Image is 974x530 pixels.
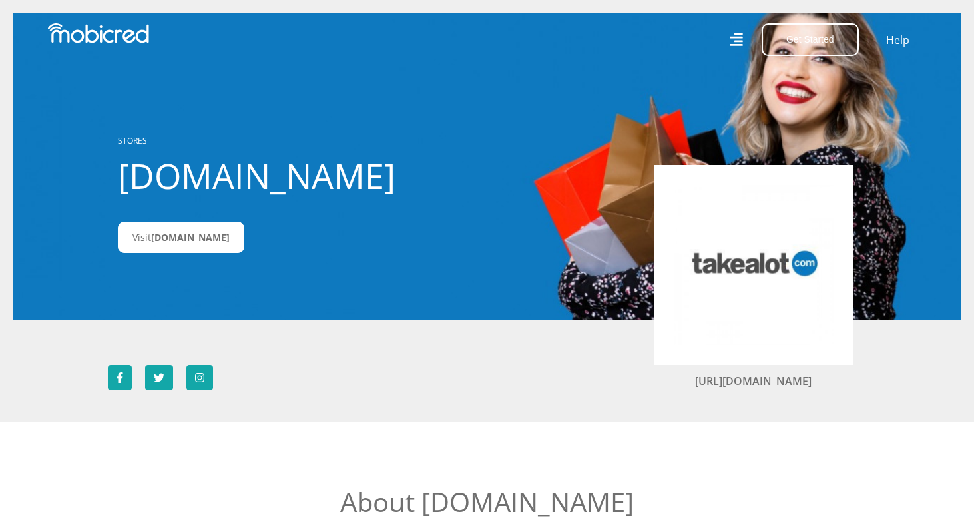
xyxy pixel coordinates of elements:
[48,23,149,43] img: Mobicred
[118,155,414,196] h1: [DOMAIN_NAME]
[118,222,244,253] a: Visit[DOMAIN_NAME]
[145,365,173,390] a: Follow Takealot.credit on Twitter
[118,135,147,146] a: STORES
[885,31,910,49] a: Help
[695,374,812,388] a: [URL][DOMAIN_NAME]
[108,365,132,390] a: Follow Takealot.credit on Facebook
[151,231,230,244] span: [DOMAIN_NAME]
[674,185,834,345] img: Takealot.credit
[762,23,859,56] button: Get Started
[186,365,213,390] a: Follow Takealot.credit on Instagram
[244,486,730,518] h2: About [DOMAIN_NAME]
